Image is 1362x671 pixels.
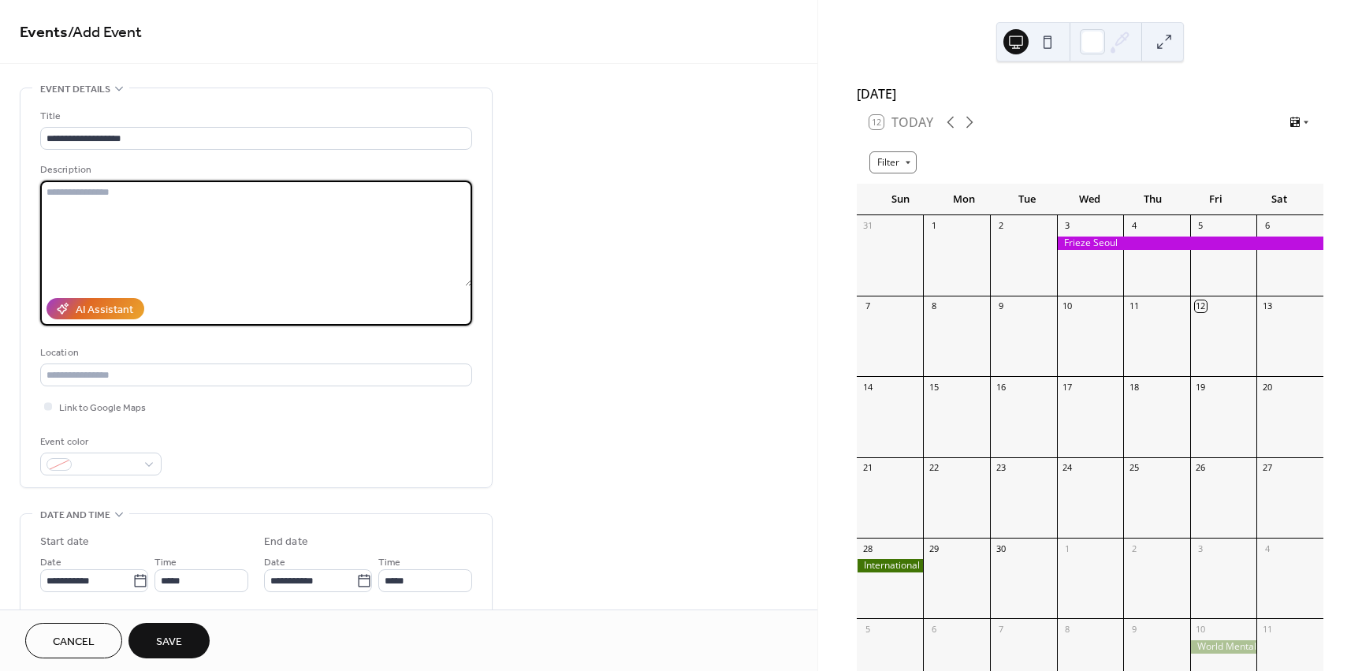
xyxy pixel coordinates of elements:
[40,434,158,450] div: Event color
[40,534,89,550] div: Start date
[1128,462,1140,474] div: 25
[40,162,469,178] div: Description
[264,534,308,550] div: End date
[861,381,873,393] div: 14
[932,184,995,215] div: Mon
[20,17,68,48] a: Events
[1128,300,1140,312] div: 11
[995,623,1007,635] div: 7
[1062,462,1074,474] div: 24
[1128,542,1140,554] div: 2
[40,507,110,524] span: Date and time
[1128,623,1140,635] div: 9
[995,300,1007,312] div: 9
[995,542,1007,554] div: 30
[1195,381,1207,393] div: 19
[1062,381,1074,393] div: 17
[869,184,932,215] div: Sun
[40,108,469,125] div: Title
[76,302,133,319] div: AI Assistant
[378,554,400,571] span: Time
[1195,220,1207,232] div: 5
[1261,300,1273,312] div: 13
[25,623,122,658] button: Cancel
[264,554,285,571] span: Date
[53,634,95,650] span: Cancel
[1261,542,1273,554] div: 4
[861,462,873,474] div: 21
[857,559,924,572] div: International Day for Universal Access to Information (UN)
[154,554,177,571] span: Time
[1128,220,1140,232] div: 4
[1062,300,1074,312] div: 10
[1059,184,1122,215] div: Wed
[1195,542,1207,554] div: 3
[1185,184,1248,215] div: Fri
[1057,237,1323,250] div: Frieze Seoul
[59,400,146,416] span: Link to Google Maps
[1261,462,1273,474] div: 27
[861,220,873,232] div: 31
[1062,542,1074,554] div: 1
[1261,623,1273,635] div: 11
[928,462,940,474] div: 22
[1122,184,1185,215] div: Thu
[928,381,940,393] div: 15
[928,542,940,554] div: 29
[861,300,873,312] div: 7
[928,220,940,232] div: 1
[1062,220,1074,232] div: 3
[995,184,1059,215] div: Tue
[995,381,1007,393] div: 16
[1128,381,1140,393] div: 18
[40,554,61,571] span: Date
[1261,220,1273,232] div: 6
[857,84,1323,103] div: [DATE]
[47,298,144,319] button: AI Assistant
[156,634,182,650] span: Save
[1248,184,1311,215] div: Sat
[40,345,469,361] div: Location
[928,300,940,312] div: 8
[861,542,873,554] div: 28
[995,462,1007,474] div: 23
[995,220,1007,232] div: 2
[1195,300,1207,312] div: 12
[1062,623,1074,635] div: 8
[928,623,940,635] div: 6
[1261,381,1273,393] div: 20
[68,17,142,48] span: / Add Event
[1195,623,1207,635] div: 10
[1190,640,1257,654] div: World Mental Health Day
[861,623,873,635] div: 5
[1195,462,1207,474] div: 26
[40,81,110,98] span: Event details
[128,623,210,658] button: Save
